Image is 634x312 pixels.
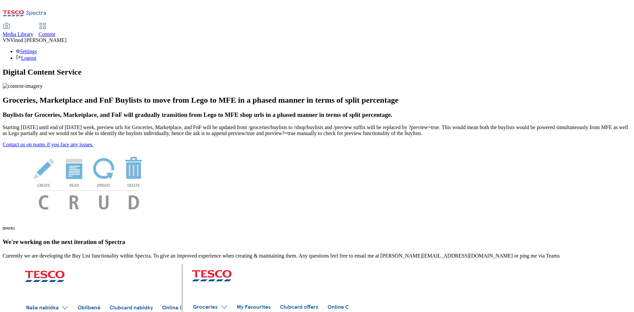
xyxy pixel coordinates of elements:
[39,23,55,37] a: Content
[3,68,631,77] h1: Digital Content Service
[3,31,33,37] span: Media Library
[3,124,631,136] p: Starting [DATE] until end of [DATE] week, preview urls for Groceries, Marketplace, and FnF will b...
[3,253,631,259] p: Currently we are developing the Buy List functionality within Spectra. To give an improved experi...
[3,37,10,43] span: VN
[10,37,66,43] span: Vinod [PERSON_NAME]
[16,49,37,54] a: Settings
[39,31,55,37] span: Content
[3,111,631,119] h3: Buylists for Groceries, Marketplace, and FnF will gradually transition from Lego to MFE shop urls...
[3,226,631,230] h6: [DATE]
[3,83,43,89] img: content-imagery
[3,23,33,37] a: Media Library
[3,96,631,105] h2: Groceries, Marketplace and FnF Buylists to move from Lego to MFE in a phased manner in terms of s...
[3,142,93,147] a: Contact us on teams if you face any issues.
[3,148,174,217] img: News Image
[3,238,631,246] h3: We're working on the next iteration of Spectra
[16,55,36,61] a: Logout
